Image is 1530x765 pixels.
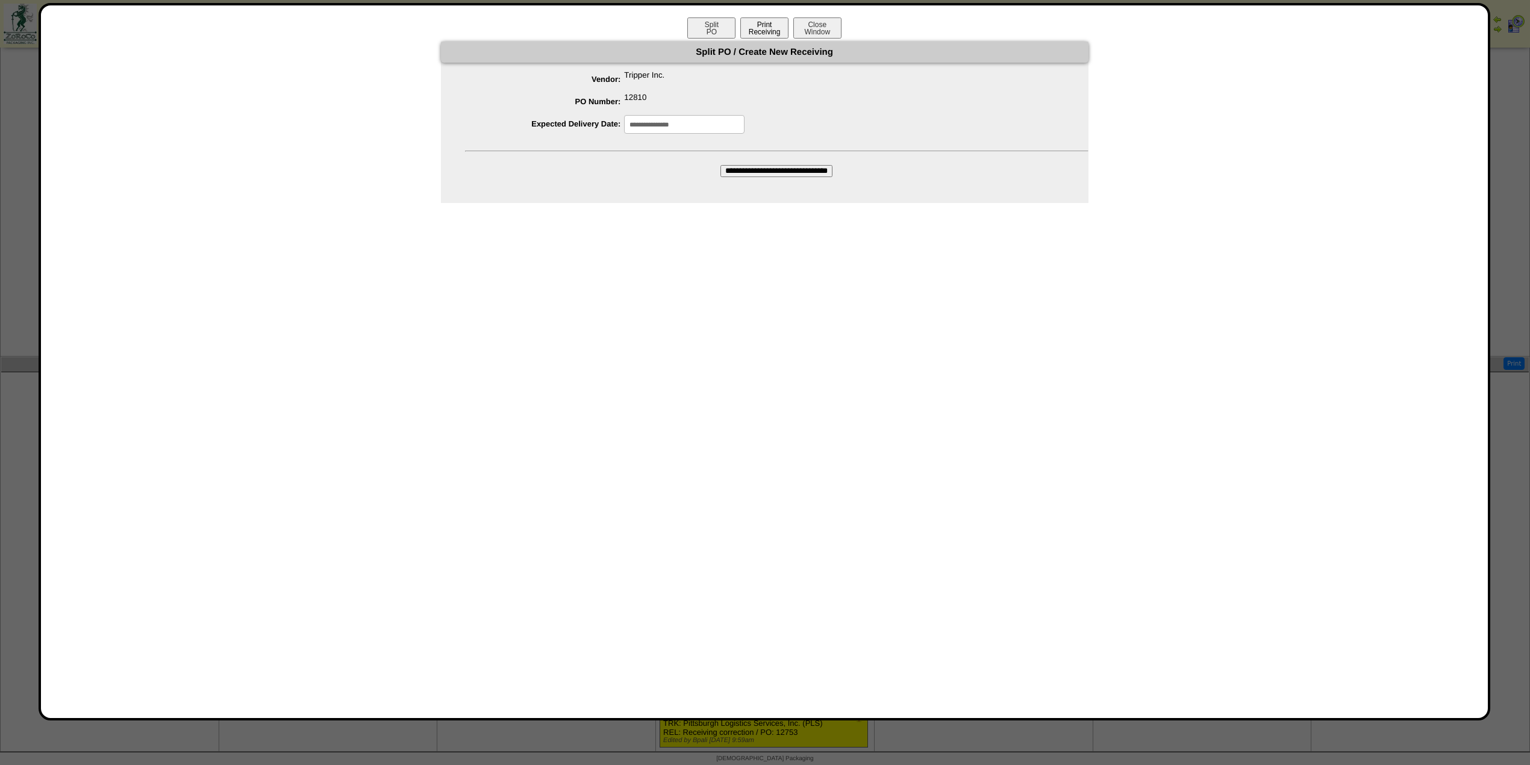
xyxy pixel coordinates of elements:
[740,17,788,39] button: PrintReceiving
[465,97,625,106] label: PO Number:
[465,70,1088,89] div: Tripper Inc.
[792,27,843,36] a: CloseWindow
[441,42,1088,63] div: Split PO / Create New Receiving
[793,17,841,39] button: CloseWindow
[687,17,735,39] button: SplitPO
[465,119,625,128] label: Expected Delivery Date:
[465,75,625,84] label: Vendor:
[465,93,1088,111] div: 12810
